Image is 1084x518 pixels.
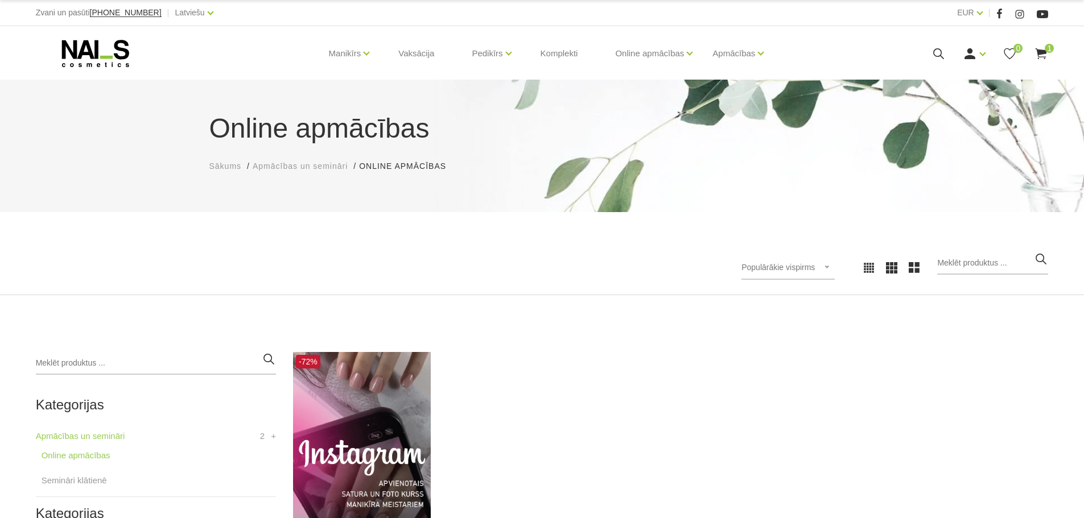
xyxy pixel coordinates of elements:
span: | [988,6,991,20]
a: Online apmācības [615,31,684,76]
span: Populārākie vispirms [741,263,815,272]
span: [PHONE_NUMBER] [90,8,162,17]
span: | [167,6,170,20]
a: [PHONE_NUMBER] [90,9,162,17]
a: Vaksācija [389,26,443,81]
h2: Kategorijas [36,397,276,412]
a: Semināri klātienē [42,474,107,487]
a: Komplekti [531,26,587,81]
a: Online apmācības [42,449,110,462]
span: 0 [1013,44,1023,53]
a: + [271,429,276,443]
div: Zvani un pasūti [36,6,162,20]
input: Meklēt produktus ... [36,352,276,375]
span: 1 [1045,44,1054,53]
a: Pedikīrs [472,31,502,76]
h1: Online apmācības [209,108,875,149]
span: Apmācības un semināri [253,161,348,171]
a: 1 [1034,47,1048,61]
span: -72% [296,355,320,368]
li: Online apmācības [359,160,457,172]
span: 2 [260,429,265,443]
span: Sākums [209,161,242,171]
a: Apmācības un semināri [36,429,125,443]
a: Sākums [209,160,242,172]
a: 0 [1003,47,1017,61]
a: Manikīrs [329,31,361,76]
a: Latviešu [175,6,205,19]
a: Apmācības [712,31,755,76]
a: EUR [957,6,974,19]
input: Meklēt produktus ... [937,252,1048,275]
a: Apmācības un semināri [253,160,348,172]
